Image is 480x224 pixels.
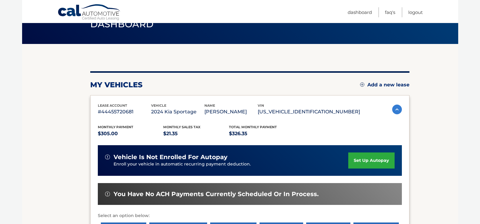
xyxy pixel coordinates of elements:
a: Cal Automotive [58,4,121,22]
p: Enroll your vehicle in automatic recurring payment deduction. [114,161,349,168]
a: Dashboard [348,7,372,17]
p: Select an option below: [98,212,402,219]
span: You have no ACH payments currently scheduled or in process. [114,190,319,198]
p: [PERSON_NAME] [204,108,258,116]
a: Add a new lease [360,82,409,88]
span: lease account [98,103,127,108]
span: Dashboard [90,18,154,30]
span: vehicle [151,103,166,108]
img: add.svg [360,82,364,87]
img: accordion-active.svg [392,105,402,114]
p: #44455720681 [98,108,151,116]
span: vin [258,103,264,108]
span: name [204,103,215,108]
h2: my vehicles [90,80,143,89]
span: Monthly Payment [98,125,133,129]
img: alert-white.svg [105,192,110,196]
p: $305.00 [98,129,164,138]
a: Logout [408,7,423,17]
span: Total Monthly Payment [229,125,277,129]
a: FAQ's [385,7,395,17]
span: vehicle is not enrolled for autopay [114,153,227,161]
a: set up autopay [348,152,394,169]
p: [US_VEHICLE_IDENTIFICATION_NUMBER] [258,108,360,116]
p: $326.35 [229,129,295,138]
p: $21.35 [163,129,229,138]
img: alert-white.svg [105,155,110,159]
span: Monthly sales Tax [163,125,200,129]
p: 2024 Kia Sportage [151,108,204,116]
